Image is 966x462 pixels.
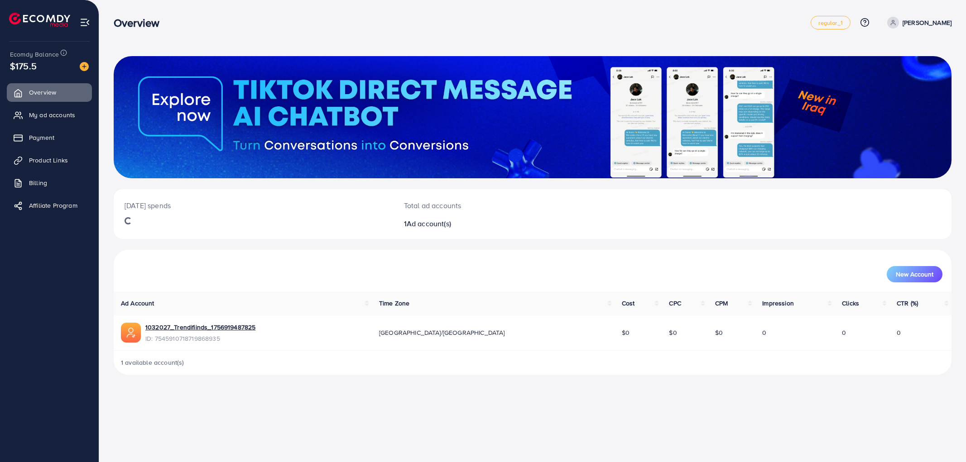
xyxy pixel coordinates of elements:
img: menu [80,17,90,28]
span: New Account [896,271,933,277]
a: 1032027_Trendifiinds_1756919487825 [145,323,255,332]
span: 1 available account(s) [121,358,184,367]
img: logo [9,13,70,27]
span: 0 [842,328,846,337]
a: My ad accounts [7,106,92,124]
a: [PERSON_NAME] [884,17,952,29]
span: regular_1 [818,20,842,26]
span: CPM [715,299,728,308]
p: [DATE] spends [125,200,382,211]
span: Overview [29,88,56,97]
a: Billing [7,174,92,192]
p: [PERSON_NAME] [903,17,952,28]
span: Clicks [842,299,859,308]
span: Time Zone [379,299,409,308]
span: Product Links [29,156,68,165]
p: Total ad accounts [404,200,592,211]
span: $0 [715,328,723,337]
h2: 1 [404,219,592,228]
a: Payment [7,129,92,147]
img: image [80,62,89,71]
a: Overview [7,83,92,101]
span: CPC [669,299,681,308]
span: Cost [622,299,635,308]
a: Affiliate Program [7,196,92,214]
a: Product Links [7,151,92,169]
span: Ad account(s) [407,219,451,229]
span: 0 [762,328,766,337]
span: Ad Account [121,299,154,308]
span: Impression [762,299,794,308]
span: Ecomdy Balance [10,50,59,59]
a: regular_1 [811,16,850,29]
span: ID: 7545910718719868935 [145,334,255,343]
span: $175.5 [10,59,37,72]
span: 0 [897,328,901,337]
img: ic-ads-acc.e4c84228.svg [121,323,141,343]
span: $0 [669,328,677,337]
h3: Overview [114,16,167,29]
span: [GEOGRAPHIC_DATA]/[GEOGRAPHIC_DATA] [379,328,505,337]
span: CTR (%) [897,299,918,308]
span: Affiliate Program [29,201,77,210]
span: $0 [622,328,630,337]
span: Payment [29,133,54,142]
button: New Account [887,266,942,282]
span: Billing [29,178,47,187]
span: My ad accounts [29,110,75,119]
